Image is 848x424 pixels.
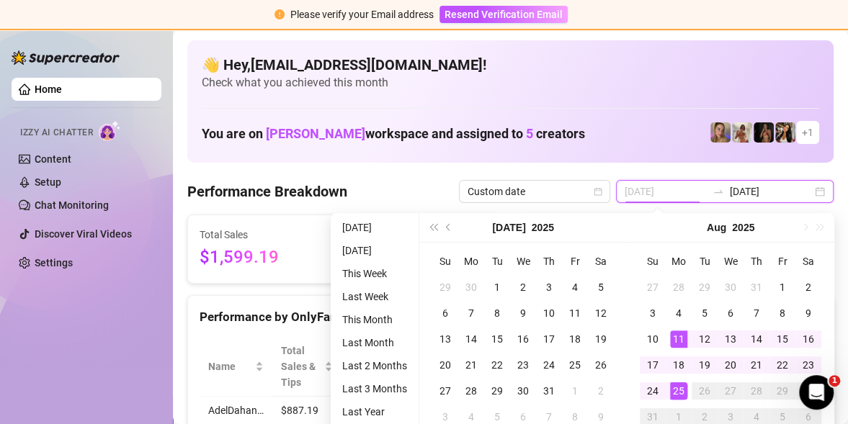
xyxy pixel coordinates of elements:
[795,326,821,352] td: 2025-08-16
[437,279,454,296] div: 29
[432,274,458,300] td: 2025-06-29
[208,358,252,374] span: Name
[722,330,739,348] div: 13
[644,305,661,322] div: 3
[566,279,584,296] div: 4
[336,357,413,374] li: Last 2 Months
[562,300,588,326] td: 2025-07-11
[35,199,109,211] a: Chat Monitoring
[532,213,554,242] button: Choose a year
[692,378,718,404] td: 2025-08-26
[640,378,666,404] td: 2025-08-24
[562,378,588,404] td: 2025-08-01
[802,125,813,140] span: + 1
[432,378,458,404] td: 2025-07-27
[644,279,661,296] div: 27
[800,305,817,322] div: 9
[592,279,610,296] div: 5
[718,326,744,352] td: 2025-08-13
[774,356,791,374] div: 22
[562,248,588,274] th: Fr
[692,248,718,274] th: Tu
[670,279,687,296] div: 28
[774,382,791,400] div: 29
[336,311,413,328] li: This Month
[594,187,602,196] span: calendar
[640,248,666,274] th: Su
[275,9,285,19] span: exclamation-circle
[290,6,434,22] div: Please verify your Email address
[795,300,821,326] td: 2025-08-09
[744,352,769,378] td: 2025-08-21
[799,375,834,410] iframe: Intercom live chat
[795,378,821,404] td: 2025-08-30
[336,219,413,236] li: [DATE]
[707,213,726,242] button: Choose a month
[200,227,328,243] span: Total Sales
[540,305,558,322] div: 10
[187,181,347,202] h4: Performance Breakdown
[35,228,132,240] a: Discover Viral Videos
[200,307,602,327] div: Performance by OnlyFans Creator
[744,300,769,326] td: 2025-08-07
[775,122,795,143] img: AdelDahan
[588,352,614,378] td: 2025-07-26
[718,248,744,274] th: We
[800,356,817,374] div: 23
[769,352,795,378] td: 2025-08-22
[588,248,614,274] th: Sa
[536,326,562,352] td: 2025-07-17
[202,75,819,91] span: Check what you achieved this month
[666,378,692,404] td: 2025-08-25
[536,352,562,378] td: 2025-07-24
[35,153,71,165] a: Content
[769,378,795,404] td: 2025-08-29
[425,213,441,242] button: Last year (Control + left)
[670,305,687,322] div: 4
[336,265,413,282] li: This Week
[488,305,506,322] div: 8
[484,248,510,274] th: Tu
[272,337,342,397] th: Total Sales & Tips
[640,274,666,300] td: 2025-07-27
[441,213,457,242] button: Previous month (PageUp)
[566,356,584,374] div: 25
[588,274,614,300] td: 2025-07-05
[514,382,532,400] div: 30
[692,274,718,300] td: 2025-07-29
[713,186,724,197] span: swap-right
[640,300,666,326] td: 2025-08-03
[744,378,769,404] td: 2025-08-28
[748,330,765,348] div: 14
[463,382,480,400] div: 28
[718,352,744,378] td: 2025-08-20
[536,300,562,326] td: 2025-07-10
[566,330,584,348] div: 18
[666,326,692,352] td: 2025-08-11
[696,279,713,296] div: 29
[800,330,817,348] div: 16
[666,352,692,378] td: 2025-08-18
[488,279,506,296] div: 1
[514,305,532,322] div: 9
[200,244,328,271] span: $1,599.19
[540,279,558,296] div: 3
[336,380,413,397] li: Last 3 Months
[458,300,484,326] td: 2025-07-07
[492,213,525,242] button: Choose a month
[692,326,718,352] td: 2025-08-12
[666,248,692,274] th: Mo
[510,274,536,300] td: 2025-07-02
[432,300,458,326] td: 2025-07-06
[458,378,484,404] td: 2025-07-28
[540,382,558,400] div: 31
[458,248,484,274] th: Mo
[566,382,584,400] div: 1
[432,326,458,352] td: 2025-07-13
[484,274,510,300] td: 2025-07-01
[488,382,506,400] div: 29
[510,300,536,326] td: 2025-07-09
[200,337,272,397] th: Name
[666,300,692,326] td: 2025-08-04
[202,55,819,75] h4: 👋 Hey, [EMAIL_ADDRESS][DOMAIN_NAME] !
